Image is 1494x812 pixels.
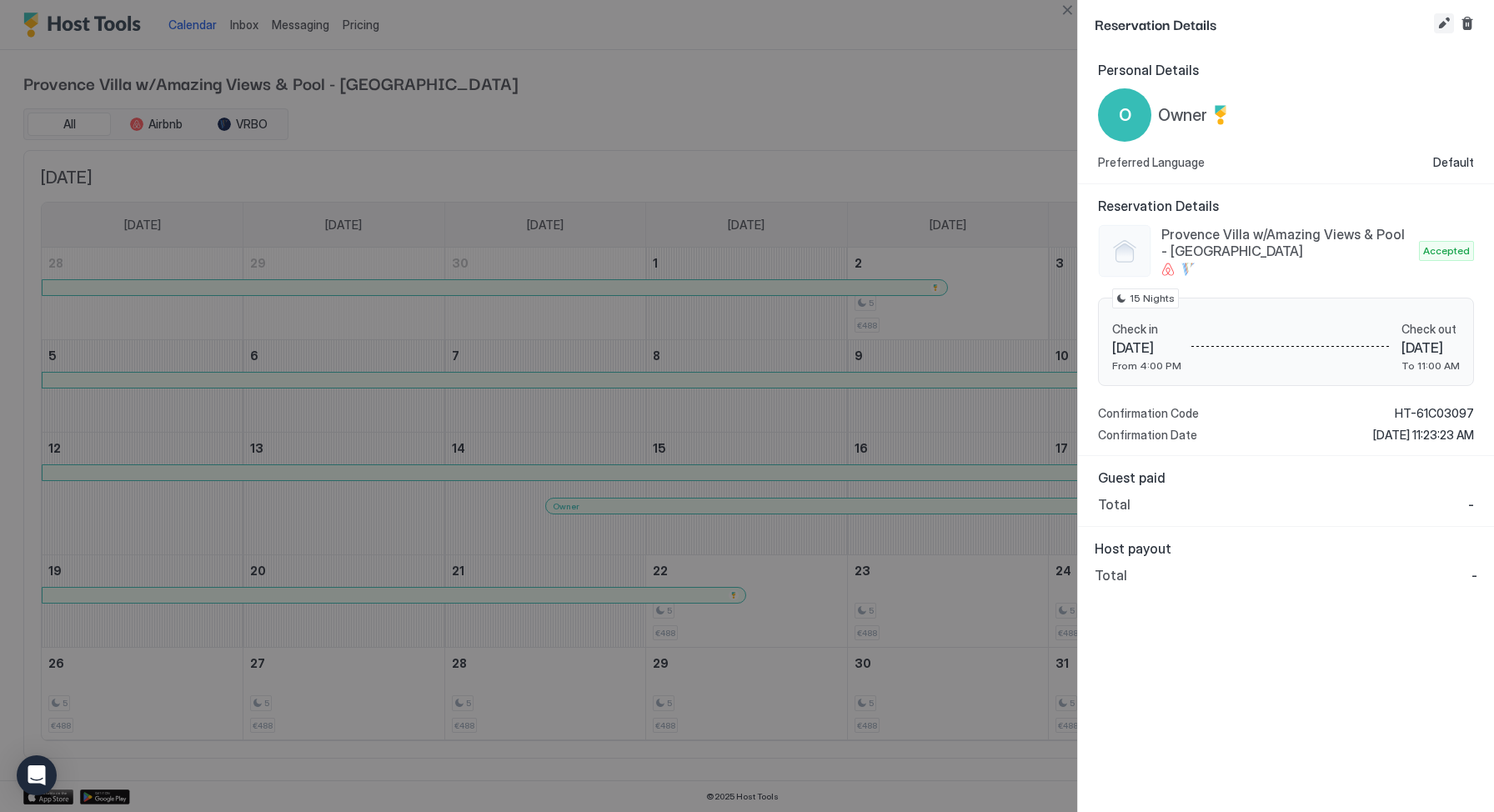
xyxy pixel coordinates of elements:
[1095,567,1127,584] span: Total
[1098,406,1199,421] span: Confirmation Code
[1401,339,1460,356] span: [DATE]
[1161,226,1412,259] span: Provence Villa w/Amazing Views & Pool - [GEOGRAPHIC_DATA]
[1112,339,1181,356] span: [DATE]
[1098,155,1205,170] span: Preferred Language
[1095,540,1477,557] span: Host payout
[1112,359,1181,372] span: From 4:00 PM
[1401,359,1460,372] span: To 11:00 AM
[1095,13,1431,34] span: Reservation Details
[1423,243,1470,258] span: Accepted
[1098,428,1197,443] span: Confirmation Date
[1112,322,1181,337] span: Check in
[1158,105,1207,126] span: Owner
[1471,567,1477,584] span: -
[1457,13,1477,33] button: Cancel reservation
[1119,103,1131,128] span: O
[1468,496,1474,513] span: -
[1098,62,1474,78] span: Personal Details
[1130,291,1175,306] span: 15 Nights
[1401,322,1460,337] span: Check out
[1373,428,1474,443] span: [DATE] 11:23:23 AM
[1433,155,1474,170] span: Default
[1098,496,1131,513] span: Total
[1434,13,1454,33] button: Edit reservation
[17,755,57,795] div: Open Intercom Messenger
[1395,406,1474,421] span: HT-61C03097
[1098,469,1474,486] span: Guest paid
[1098,198,1474,214] span: Reservation Details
